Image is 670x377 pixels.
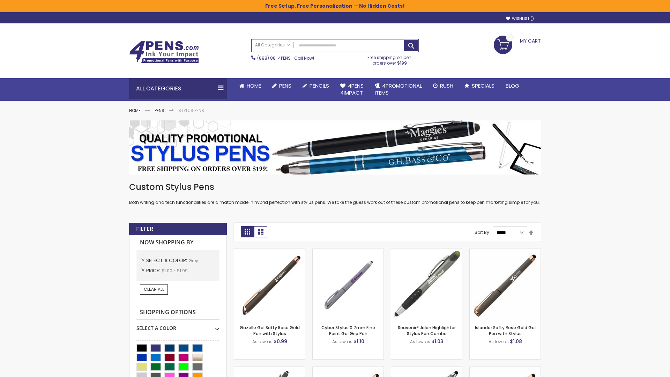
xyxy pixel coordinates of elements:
[472,82,494,89] span: Specials
[313,249,384,320] img: Cyber Stylus 0.7mm Fine Point Gel Grip Pen-Grey
[129,120,541,175] img: Stylus Pens
[506,16,534,21] a: Wishlist
[313,367,384,372] a: Gazelle Gel Softy Rose Gold Pen with Stylus - ColorJet-Grey
[140,284,168,294] a: Clear All
[335,78,369,101] a: 4Pens4impact
[178,108,204,113] strong: Stylus Pens
[470,367,541,372] a: Islander Softy Rose Gold Gel Pen with Stylus - ColorJet Imprint-Grey
[440,82,453,89] span: Rush
[360,52,419,66] div: Free shipping on pen orders over $199
[369,78,427,101] a: 4PROMOTIONALITEMS
[470,249,541,254] a: Islander Softy Rose Gold Gel Pen with Stylus-Grey
[475,325,536,336] a: Islander Softy Rose Gold Gel Pen with Stylus
[129,108,141,113] a: Home
[427,78,459,94] a: Rush
[247,82,261,89] span: Home
[155,108,164,113] a: Pens
[257,55,291,61] a: (888) 88-4PENS
[489,339,509,345] span: As low as
[144,286,164,292] span: Clear All
[234,249,305,254] a: Gazelle Gel Softy Rose Gold Pen with Stylus-Grey
[146,257,188,264] span: Select A Color
[506,82,519,89] span: Blog
[234,367,305,372] a: Custom Soft Touch® Metal Pens with Stylus-Grey
[475,229,489,235] label: Sort By
[252,339,273,345] span: As low as
[410,339,430,345] span: As low as
[398,325,456,336] a: Souvenir® Jalan Highlighter Stylus Pen Combo
[321,325,375,336] a: Cyber Stylus 0.7mm Fine Point Gel Grip Pen
[267,78,297,94] a: Pens
[146,267,162,274] span: Price
[136,235,219,250] strong: Now Shopping by
[136,305,219,320] strong: Shopping Options
[510,338,522,345] span: $1.08
[129,182,541,206] div: Both writing and tech functionalities are a match made in hybrid perfection with stylus pens. We ...
[241,226,254,237] strong: Grid
[391,249,462,254] a: Souvenir® Jalan Highlighter Stylus Pen Combo-Grey
[500,78,525,94] a: Blog
[234,78,267,94] a: Home
[129,78,227,99] div: All Categories
[391,249,462,320] img: Souvenir® Jalan Highlighter Stylus Pen Combo-Grey
[313,249,384,254] a: Cyber Stylus 0.7mm Fine Point Gel Grip Pen-Grey
[391,367,462,372] a: Minnelli Softy Pen with Stylus - Laser Engraved-Grey
[340,82,364,96] span: 4Pens 4impact
[257,55,314,61] span: - Call Now!
[234,249,305,320] img: Gazelle Gel Softy Rose Gold Pen with Stylus-Grey
[353,338,364,345] span: $1.10
[136,320,219,332] div: Select A Color
[136,225,153,233] strong: Filter
[162,268,188,274] span: $1.00 - $1.99
[279,82,291,89] span: Pens
[375,82,422,96] span: 4PROMOTIONAL ITEMS
[459,78,500,94] a: Specials
[297,78,335,94] a: Pencils
[332,339,352,345] span: As low as
[274,338,287,345] span: $0.99
[310,82,329,89] span: Pencils
[188,258,198,264] span: Grey
[129,182,541,193] h1: Custom Stylus Pens
[129,41,199,63] img: 4Pens Custom Pens and Promotional Products
[240,325,300,336] a: Gazelle Gel Softy Rose Gold Pen with Stylus
[431,338,444,345] span: $1.03
[255,42,290,48] span: All Categories
[470,249,541,320] img: Islander Softy Rose Gold Gel Pen with Stylus-Grey
[252,39,293,51] a: All Categories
